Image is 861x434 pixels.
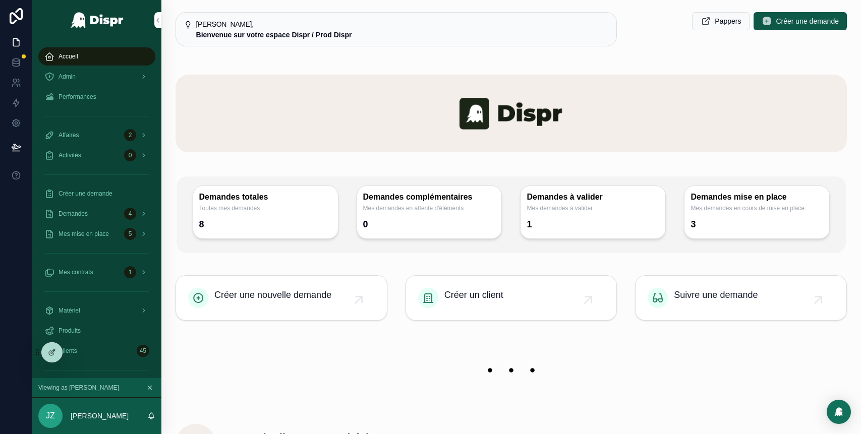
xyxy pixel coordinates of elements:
a: Demandes4 [38,205,155,223]
span: Demandes [59,210,88,218]
img: 22208-banner-empty.png [176,349,847,392]
div: 3 [691,216,696,232]
div: 0 [124,149,136,161]
a: Activités0 [38,146,155,164]
span: Viewing as [PERSON_NAME] [38,384,119,392]
span: Créer un client [444,288,503,302]
div: Open Intercom Messenger [827,400,851,424]
div: 1 [124,266,136,278]
img: App logo [70,12,124,28]
span: Clients [59,347,77,355]
a: Créer une demande [38,184,155,203]
span: Admin [59,73,76,81]
a: Suivre une demande [636,276,846,320]
span: Toutes mes demandes [199,204,332,212]
div: 2 [124,129,136,141]
span: Affaires [59,131,79,139]
h3: Demandes à valider [527,192,659,202]
p: [PERSON_NAME] [71,411,129,421]
h3: Demandes complémentaires [363,192,496,202]
span: Matériel [59,306,80,315]
span: Pappers [715,16,741,26]
a: Produits [38,322,155,340]
a: Clients45 [38,342,155,360]
a: Créer un client [406,276,617,320]
button: Créer une demande [754,12,847,30]
span: Produits [59,327,81,335]
a: Mes mise en place5 [38,225,155,243]
a: Affaires2 [38,126,155,144]
div: 0 [363,216,368,232]
span: Créer une demande [776,16,839,26]
a: Créer une nouvelle demande [176,276,387,320]
span: JZ [46,410,55,422]
span: Créer une nouvelle demande [214,288,331,302]
a: Performances [38,88,155,106]
a: Mes contrats1 [38,263,155,281]
div: 45 [137,345,149,357]
img: banner-dispr.png [176,75,847,152]
h3: Demandes totales [199,192,332,202]
span: Activités [59,151,81,159]
span: Suivre une demande [674,288,758,302]
span: Mes demandes en attente d'éléments [363,204,496,212]
div: 1 [527,216,532,232]
div: 8 [199,216,204,232]
div: scrollable content [32,40,161,378]
strong: Bienvenue sur votre espace Dispr / Prod Dispr [196,31,352,39]
span: Mes mise en place [59,230,109,238]
span: Mes demandes en cours de mise en place [691,204,823,212]
span: Mes contrats [59,268,93,276]
h3: Demandes mise en place [691,192,823,202]
span: Performances [59,93,96,101]
div: 4 [124,208,136,220]
span: Mes demandes à valider [527,204,659,212]
div: **Bienvenue sur votre espace Dispr / Prod Dispr** [196,30,609,40]
a: Accueil [38,47,155,66]
a: Admin [38,68,155,86]
button: Pappers [692,12,750,30]
span: Créer une demande [59,190,112,198]
span: Accueil [59,52,78,60]
a: Matériel [38,301,155,320]
h5: Bonjour Jeremy, [196,21,609,28]
div: 5 [124,228,136,240]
